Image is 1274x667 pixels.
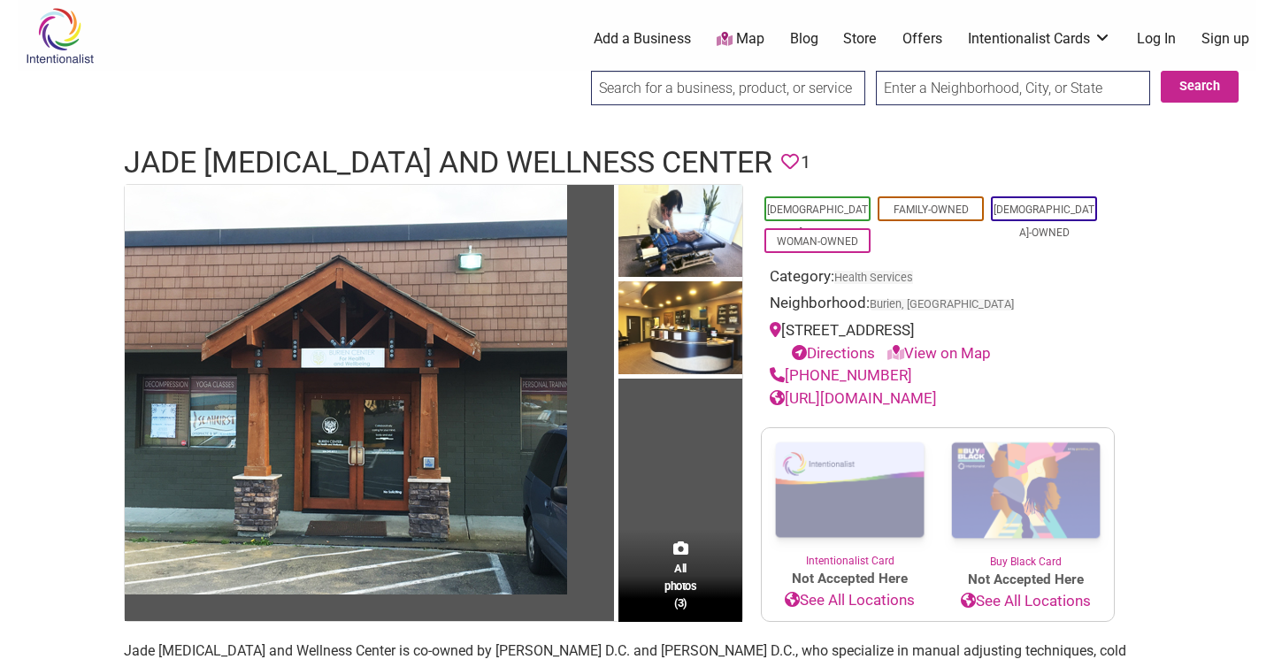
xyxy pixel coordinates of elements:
a: Store [843,29,877,49]
a: [URL][DOMAIN_NAME] [770,389,937,407]
a: Blog [790,29,818,49]
a: Intentionalist Card [762,428,938,569]
img: Intentionalist Card [762,428,938,553]
a: Intentionalist Cards [968,29,1111,49]
div: Category: [770,265,1106,293]
a: Log In [1137,29,1176,49]
a: Family-Owned [894,203,969,216]
a: Woman-Owned [777,235,858,248]
a: Buy Black Card [938,428,1114,570]
a: Offers [902,29,942,49]
img: Buy Black Card [938,428,1114,554]
a: [PHONE_NUMBER] [770,366,912,384]
a: View on Map [887,344,991,362]
input: Enter a Neighborhood, City, or State [876,71,1150,105]
img: Intentionalist [18,7,102,65]
a: Add a Business [594,29,691,49]
span: Burien, [GEOGRAPHIC_DATA] [870,299,1014,310]
span: 1 [801,149,810,176]
a: [DEMOGRAPHIC_DATA]-Owned [767,203,868,239]
button: Search [1161,71,1239,103]
a: [DEMOGRAPHIC_DATA]-Owned [994,203,1094,239]
a: Sign up [1201,29,1249,49]
input: Search for a business, product, or service [591,71,865,105]
a: See All Locations [762,589,938,612]
span: Not Accepted Here [762,569,938,589]
a: Directions [792,344,875,362]
a: Map [717,29,764,50]
a: Health Services [834,271,913,284]
span: Not Accepted Here [938,570,1114,590]
h1: Jade [MEDICAL_DATA] and Wellness Center [124,142,772,184]
a: See All Locations [938,590,1114,613]
div: Neighborhood: [770,292,1106,319]
span: All photos (3) [664,560,696,610]
div: [STREET_ADDRESS] [770,319,1106,364]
